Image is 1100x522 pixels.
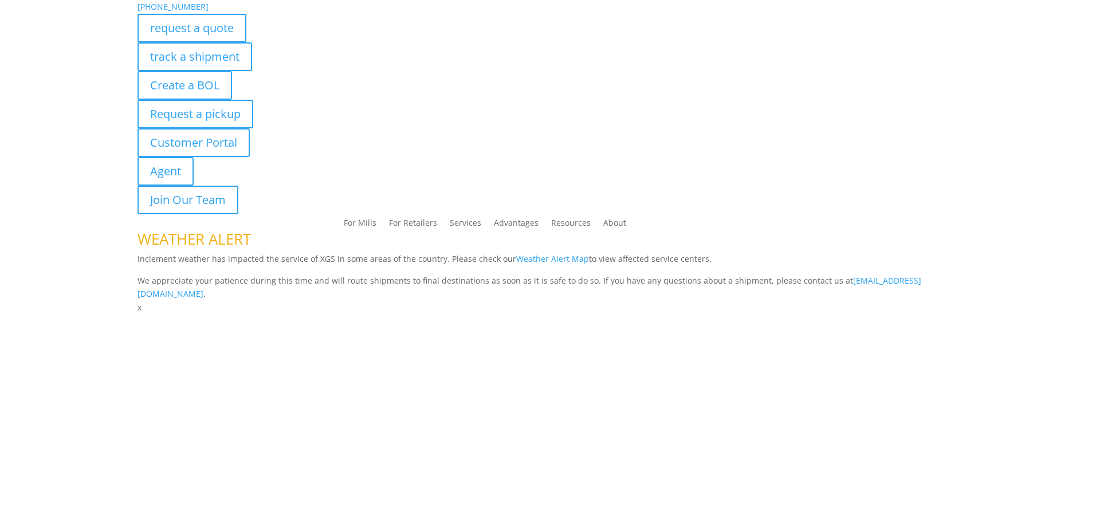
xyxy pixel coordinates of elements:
[137,186,238,214] a: Join Our Team
[137,157,194,186] a: Agent
[494,219,539,231] a: Advantages
[137,337,962,351] p: Complete the form below and a member of our team will be in touch within 24 hours.
[137,128,250,157] a: Customer Portal
[137,1,209,12] a: [PHONE_NUMBER]
[137,229,251,249] span: WEATHER ALERT
[137,14,246,42] a: request a quote
[137,252,962,274] p: Inclement weather has impacted the service of XGS in some areas of the country. Please check our ...
[603,219,626,231] a: About
[450,219,481,231] a: Services
[344,219,376,231] a: For Mills
[137,301,962,315] p: x
[137,274,962,301] p: We appreciate your patience during this time and will route shipments to final destinations as so...
[551,219,591,231] a: Resources
[516,253,589,264] a: Weather Alert Map
[137,71,232,100] a: Create a BOL
[137,42,252,71] a: track a shipment
[389,219,437,231] a: For Retailers
[137,315,962,337] h1: Contact Us
[137,100,253,128] a: Request a pickup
